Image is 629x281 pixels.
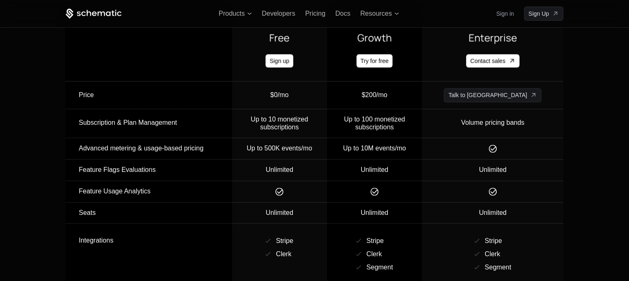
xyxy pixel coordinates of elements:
[305,10,325,17] a: Pricing
[356,54,393,67] a: Try for free
[232,116,327,131] div: Up to 10 monetized subscriptions
[270,88,288,102] div: $0/mo
[262,10,295,17] a: Developers
[529,10,549,18] span: Sign Up
[232,145,327,152] div: Up to 500K events/mo
[65,138,232,160] td: Advanced metering & usage-based pricing
[328,166,422,174] div: Unlimited
[65,202,232,224] td: Seats
[357,31,391,44] span: Growth
[265,54,293,67] a: Sign up
[444,88,541,102] a: Talk to us
[232,166,327,174] div: Unlimited
[496,7,514,20] a: Sign in
[461,116,524,130] div: Volume pricing bands
[328,145,422,152] div: Up to 10M events/mo
[366,237,384,245] div: Stripe
[65,160,232,181] td: Feature Flags Evaluations
[469,31,517,44] span: Enterprise
[485,250,500,258] div: Clerk
[466,54,519,67] a: Contact sales
[361,88,387,102] div: $200/mo
[335,10,350,17] a: Docs
[79,237,231,244] div: Integrations
[65,181,232,202] td: Feature Usage Analytics
[360,10,392,17] span: Resources
[79,116,231,130] div: Subscription & Plan Management
[344,116,405,130] span: Up to 100 monetized subscriptions
[79,88,231,102] div: Price
[232,209,327,217] div: Unlimited
[524,7,564,21] a: [object Object]
[276,250,291,258] div: Clerk
[276,237,293,245] div: Stripe
[269,31,289,44] span: Free
[422,166,563,174] div: Unlimited
[219,10,245,17] span: Products
[422,209,563,217] div: Unlimited
[366,263,393,271] div: Segment
[328,209,422,217] div: Unlimited
[485,263,511,271] div: Segment
[485,237,502,245] div: Stripe
[366,250,382,258] div: Clerk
